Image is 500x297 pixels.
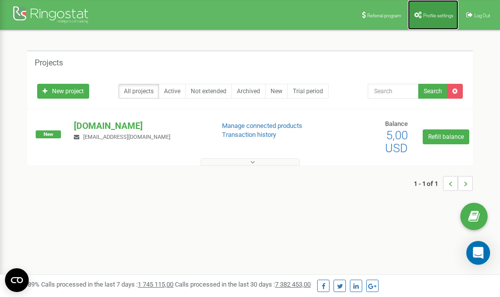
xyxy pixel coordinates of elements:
[83,134,170,140] span: [EMAIL_ADDRESS][DOMAIN_NAME]
[385,128,408,155] span: 5,00 USD
[275,281,311,288] u: 7 382 453,00
[222,131,276,138] a: Transaction history
[118,84,159,99] a: All projects
[265,84,288,99] a: New
[367,13,401,18] span: Referral program
[423,129,469,144] a: Refill balance
[41,281,173,288] span: Calls processed in the last 7 days :
[466,241,490,265] div: Open Intercom Messenger
[222,122,302,129] a: Manage connected products
[414,166,473,201] nav: ...
[414,176,443,191] span: 1 - 1 of 1
[138,281,173,288] u: 1 745 115,00
[175,281,311,288] span: Calls processed in the last 30 days :
[37,84,89,99] a: New project
[35,59,63,67] h5: Projects
[159,84,186,99] a: Active
[418,84,447,99] button: Search
[231,84,266,99] a: Archived
[385,120,408,127] span: Balance
[474,13,490,18] span: Log Out
[368,84,419,99] input: Search
[5,268,29,292] button: Open CMP widget
[287,84,329,99] a: Trial period
[185,84,232,99] a: Not extended
[74,119,206,132] p: [DOMAIN_NAME]
[423,13,453,18] span: Profile settings
[36,130,61,138] span: New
